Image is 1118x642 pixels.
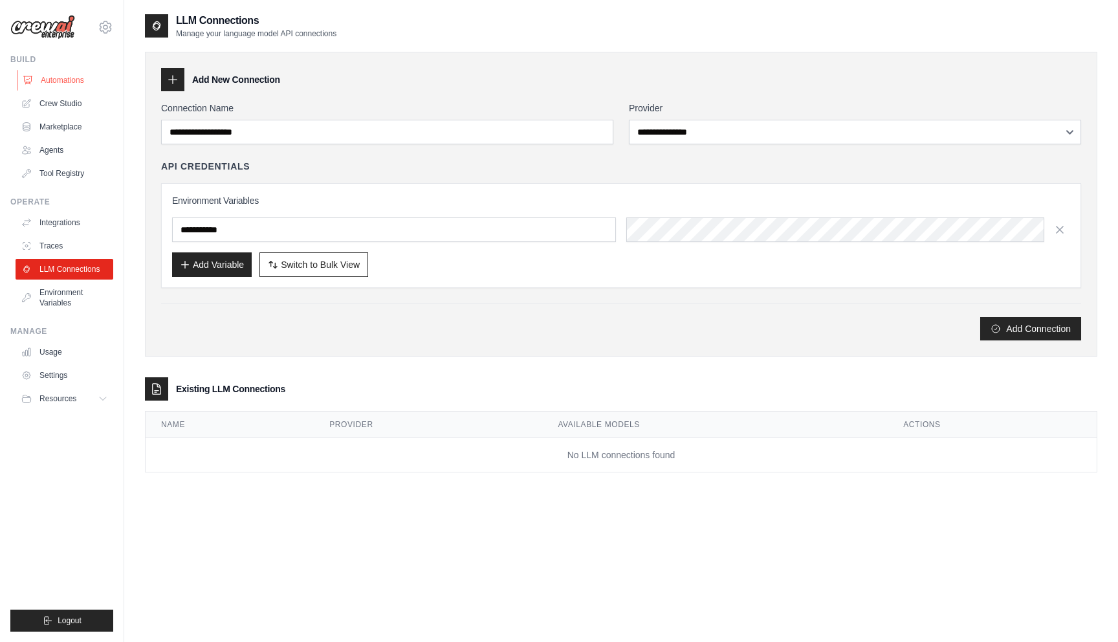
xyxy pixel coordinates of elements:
h3: Add New Connection [192,73,280,86]
a: Integrations [16,212,113,233]
h3: Environment Variables [172,194,1070,207]
button: Logout [10,610,113,632]
a: Automations [17,70,115,91]
th: Provider [314,412,542,438]
span: Resources [39,393,76,404]
div: Manage [10,326,113,337]
td: No LLM connections found [146,438,1097,472]
a: Agents [16,140,113,160]
div: Build [10,54,113,65]
a: Traces [16,236,113,256]
button: Resources [16,388,113,409]
th: Actions [888,412,1097,438]
span: Switch to Bulk View [281,258,360,271]
div: Operate [10,197,113,207]
a: Tool Registry [16,163,113,184]
label: Provider [629,102,1081,115]
a: Crew Studio [16,93,113,114]
h4: API Credentials [161,160,250,173]
button: Add Connection [980,317,1081,340]
a: Settings [16,365,113,386]
th: Name [146,412,314,438]
th: Available Models [542,412,888,438]
a: LLM Connections [16,259,113,280]
h2: LLM Connections [176,13,336,28]
button: Add Variable [172,252,252,277]
a: Usage [16,342,113,362]
button: Switch to Bulk View [259,252,368,277]
img: Logo [10,15,75,39]
a: Marketplace [16,116,113,137]
span: Logout [58,615,82,626]
h3: Existing LLM Connections [176,382,285,395]
p: Manage your language model API connections [176,28,336,39]
a: Environment Variables [16,282,113,313]
label: Connection Name [161,102,613,115]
